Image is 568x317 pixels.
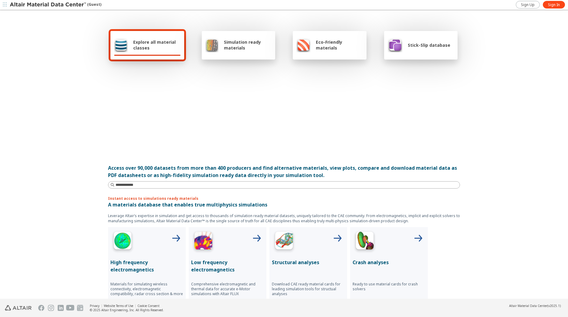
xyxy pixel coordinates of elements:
div: (Guest) [10,2,101,8]
button: High Frequency IconHigh frequency electromagneticsMaterials for simulating wireless connectivity,... [108,227,186,305]
a: Sign Up [516,1,540,9]
button: Structural Analyses IconStructural analysesDownload CAE ready material cards for leading simulati... [269,227,347,305]
p: Structural analyses [272,259,345,266]
span: Altair Material Data Center [509,304,547,308]
p: Leverage Altair’s expertise in simulation and get access to thousands of simulation ready materia... [108,213,460,223]
img: Explore all material classes [114,38,128,52]
button: Low Frequency IconLow frequency electromagneticsComprehensive electromagnetic and thermal data fo... [189,227,266,305]
div: (v2025.1) [509,304,561,308]
img: Altair Material Data Center [10,2,87,8]
img: Low Frequency Icon [191,230,215,254]
span: Stick-Slip database [408,42,450,48]
span: Explore all material classes [133,39,181,51]
img: Stick-Slip database [388,38,402,52]
p: A materials database that enables true multiphysics simulations [108,201,460,208]
span: Simulation ready materials [224,39,272,51]
img: Structural Analyses Icon [272,230,296,254]
button: Crash Analyses IconCrash analysesReady to use material cards for crash solvers [350,227,428,305]
img: Eco-Friendly materials [296,38,310,52]
p: High frequency electromagnetics [110,259,183,273]
span: Sign Up [521,2,535,7]
a: Sign In [543,1,565,9]
p: Ready to use material cards for crash solvers [353,282,425,291]
div: Access over 90,000 datasets from more than 400 producers and find alternative materials, view plo... [108,164,460,179]
img: Crash Analyses Icon [353,230,377,254]
img: High Frequency Icon [110,230,135,254]
div: © 2025 Altair Engineering, Inc. All Rights Reserved. [90,308,164,312]
p: Crash analyses [353,259,425,266]
p: Instant access to simulations ready materials [108,196,460,201]
a: Website Terms of Use [104,304,133,308]
a: Privacy [90,304,100,308]
p: Download CAE ready material cards for leading simulation tools for structual analyses [272,282,345,296]
p: Low frequency electromagnetics [191,259,264,273]
span: Eco-Friendly materials [316,39,363,51]
span: Sign In [548,2,560,7]
img: Altair Engineering [5,305,32,311]
img: Simulation ready materials [205,38,218,52]
p: Materials for simulating wireless connectivity, electromagnetic compatibility, radar cross sectio... [110,282,183,296]
a: Cookie Consent [137,304,160,308]
p: Comprehensive electromagnetic and thermal data for accurate e-Motor simulations with Altair FLUX [191,282,264,296]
